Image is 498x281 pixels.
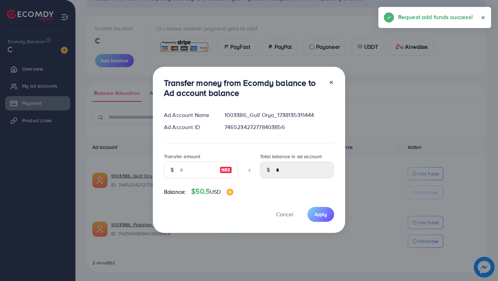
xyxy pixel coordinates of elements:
div: 1003386_Gulf Orya_1738135311444 [219,111,340,119]
label: Transfer amount [164,153,200,160]
span: USD [210,188,221,196]
button: Apply [307,207,334,222]
div: Ad Account Name [158,111,219,119]
span: Cancel [276,210,293,218]
img: image [220,166,232,174]
h4: $50.5 [191,187,233,196]
button: Cancel [267,207,302,222]
span: Balance: [164,188,186,196]
h5: Request add funds success! [398,12,473,21]
div: Ad Account ID [158,123,219,131]
label: Total balance in ad account [260,153,322,160]
div: 7465234272778403856 [219,123,340,131]
span: Apply [314,211,327,218]
img: image [227,189,233,196]
h3: Transfer money from Ecomdy balance to Ad account balance [164,78,323,98]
